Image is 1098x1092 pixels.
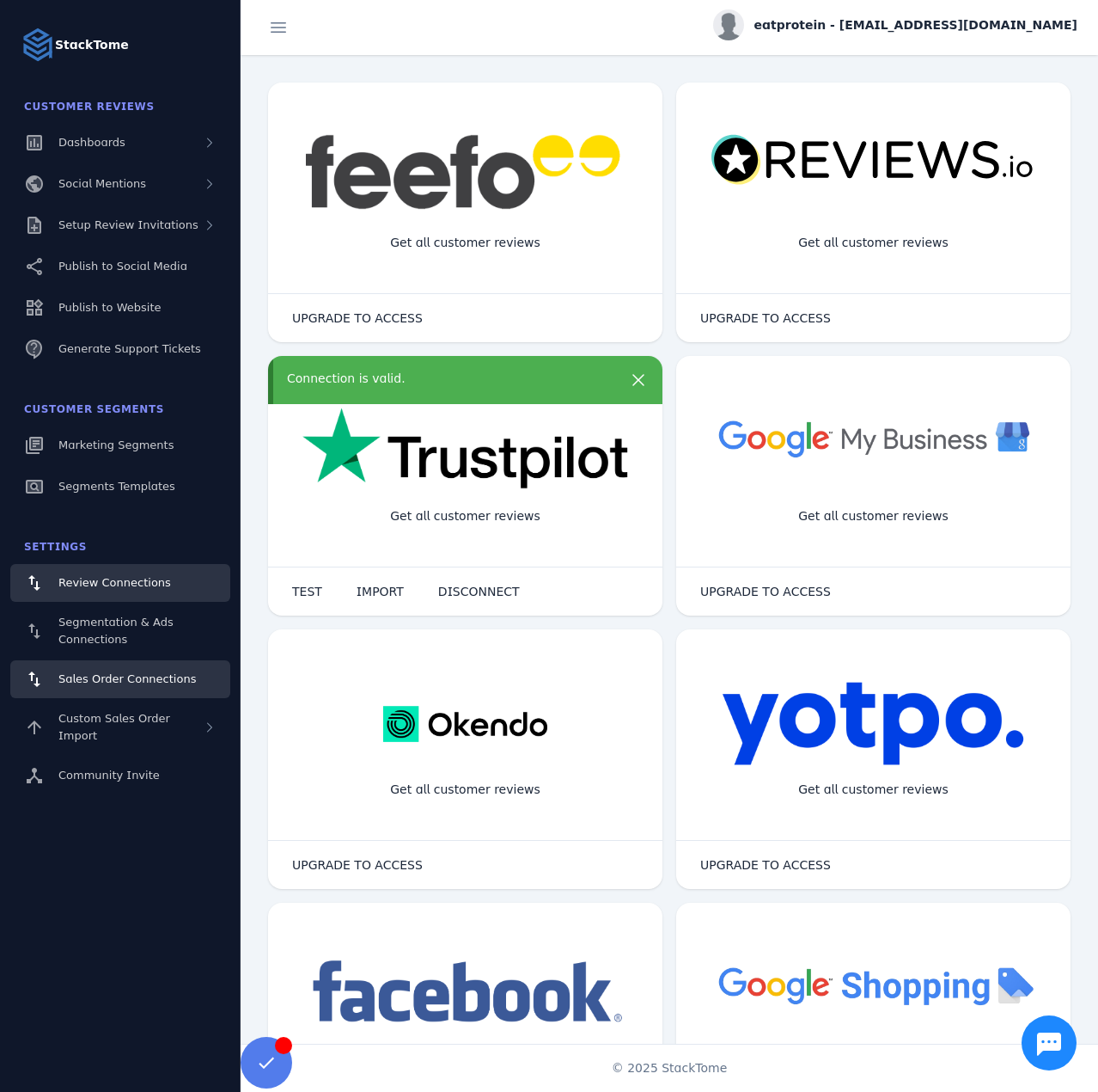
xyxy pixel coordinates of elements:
[24,101,155,113] span: Customer Reviews
[302,408,628,492] img: trustpilot.png
[292,586,322,598] span: TEST
[683,848,848,882] button: UPGRADE TO ACCESS
[711,954,1036,1015] img: googleshopping.png
[58,260,187,273] span: Publish to Social Media
[711,408,1036,469] img: googlebusiness.png
[10,330,230,368] a: Generate Support Tickets
[58,616,174,646] span: Segmentation & Ads Connections
[21,28,55,62] img: Logo image
[58,342,201,355] span: Generate Support Tickets
[58,480,175,493] span: Segments Templates
[784,220,962,266] div: Get all customer reviews
[10,289,230,327] a: Publish to Website
[58,672,196,685] span: Sales Order Connections
[339,574,421,609] button: IMPORT
[784,767,962,813] div: Get all customer reviews
[58,177,146,190] span: Social Mentions
[55,36,129,54] strong: StackTome
[58,136,125,149] span: Dashboards
[58,576,171,589] span: Review Connections
[711,134,1036,187] img: reviewsio.svg
[376,767,554,813] div: Get all customer reviews
[275,848,440,882] button: UPGRADE TO ACCESS
[10,468,230,506] a: Segments Templates
[275,301,440,335] button: UPGRADE TO ACCESS
[438,586,520,598] span: DISCONNECT
[700,859,831,871] span: UPGRADE TO ACCESS
[421,574,537,609] button: DISCONNECT
[58,712,170,742] span: Custom Sales Order Import
[621,370,656,404] button: more
[24,541,87,553] span: Settings
[772,1040,974,1086] div: Import Products from Google
[722,681,1025,767] img: yotpo.png
[10,248,230,285] a: Publish to Social Media
[700,586,831,598] span: UPGRADE TO ACCESS
[10,564,230,602] a: Review Connections
[275,574,339,609] button: TEST
[383,681,547,767] img: okendo.webp
[58,301,161,314] span: Publish to Website
[10,660,230,698] a: Sales Order Connections
[292,859,423,871] span: UPGRADE TO ACCESS
[10,757,230,794] a: Community Invite
[754,16,1077,34] span: eatprotein - [EMAIL_ADDRESS][DOMAIN_NAME]
[713,9,744,40] img: profile.jpg
[713,9,1077,40] button: eatprotein - [EMAIL_ADDRESS][DOMAIN_NAME]
[376,220,554,266] div: Get all customer reviews
[292,312,423,324] span: UPGRADE TO ACCESS
[302,954,628,1031] img: facebook.png
[58,439,174,451] span: Marketing Segments
[683,301,848,335] button: UPGRADE TO ACCESS
[287,370,613,388] div: Connection is valid.
[302,134,628,210] img: feefo.png
[58,218,198,231] span: Setup Review Invitations
[612,1059,728,1077] span: © 2025 StackTome
[700,312,831,324] span: UPGRADE TO ACCESS
[357,586,404,598] span: IMPORT
[784,494,962,539] div: Get all customer reviews
[10,426,230,464] a: Marketing Segments
[24,403,164,415] span: Customer Segments
[58,769,160,782] span: Community Invite
[376,494,554,539] div: Get all customer reviews
[683,574,848,609] button: UPGRADE TO ACCESS
[10,605,230,657] a: Segmentation & Ads Connections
